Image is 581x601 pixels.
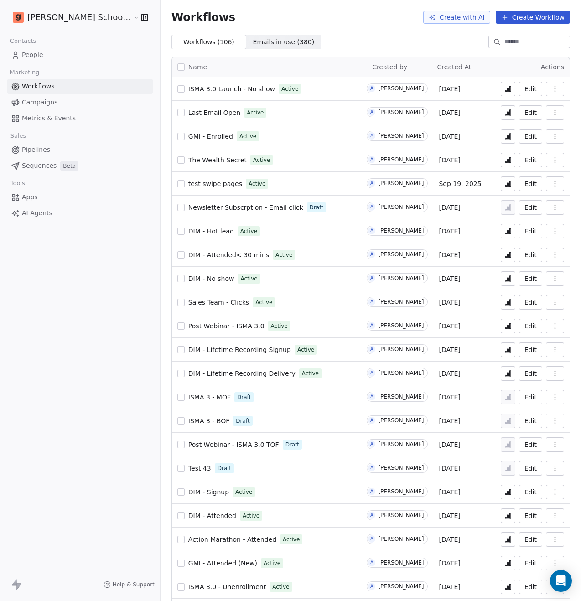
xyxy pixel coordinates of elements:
[519,508,542,523] button: Edit
[439,298,460,307] span: [DATE]
[378,251,424,258] div: [PERSON_NAME]
[188,133,233,140] span: GMI - Enrolled
[188,346,291,353] span: DIM - Lifetime Recording Signup
[378,560,424,566] div: [PERSON_NAME]
[378,536,424,542] div: [PERSON_NAME]
[378,299,424,305] div: [PERSON_NAME]
[236,417,249,425] span: Draft
[519,437,542,452] a: Edit
[188,583,266,591] span: ISMA 3.0 - Unenrollment
[370,298,373,306] div: A
[370,583,373,590] div: A
[378,133,424,139] div: [PERSON_NAME]
[22,98,57,107] span: Campaigns
[188,487,229,497] a: DIM - Signup
[519,295,542,310] button: Edit
[439,108,460,117] span: [DATE]
[439,84,460,93] span: [DATE]
[370,559,373,566] div: A
[370,227,373,234] div: A
[188,488,229,496] span: DIM - Signup
[439,416,460,425] span: [DATE]
[188,441,279,448] span: Post Webinar - ISMA 3.0 TOF
[302,369,319,378] span: Active
[519,129,542,144] button: Edit
[439,250,460,259] span: [DATE]
[519,532,542,547] button: Edit
[22,208,52,218] span: AI Agents
[378,228,424,234] div: [PERSON_NAME]
[255,298,272,306] span: Active
[285,440,299,449] span: Draft
[378,441,424,447] div: [PERSON_NAME]
[439,155,460,165] span: [DATE]
[370,85,373,92] div: A
[378,394,424,400] div: [PERSON_NAME]
[370,322,373,329] div: A
[188,512,236,519] span: DIM - Attended
[370,180,373,187] div: A
[519,82,542,96] a: Edit
[6,66,43,79] span: Marketing
[437,63,472,71] span: Created At
[519,153,542,167] a: Edit
[519,176,542,191] a: Edit
[378,180,424,187] div: [PERSON_NAME]
[188,559,257,568] a: GMI - Attended (New)
[370,132,373,140] div: A
[519,390,542,404] button: Edit
[370,156,373,163] div: A
[11,10,127,25] button: [PERSON_NAME] School of Finance LLP
[188,582,266,591] a: ISMA 3.0 - Unenrollment
[378,85,424,92] div: [PERSON_NAME]
[519,342,542,357] button: Edit
[378,109,424,115] div: [PERSON_NAME]
[378,156,424,163] div: [PERSON_NAME]
[188,179,242,188] a: test swipe pages
[519,224,542,238] button: Edit
[240,227,257,235] span: Active
[439,535,460,544] span: [DATE]
[188,394,231,401] span: ISMA 3 - MOF
[370,464,373,471] div: A
[188,536,276,543] span: Action Marathon - Attended
[370,109,373,116] div: A
[22,82,55,91] span: Workflows
[22,161,57,171] span: Sequences
[188,299,249,306] span: Sales Team - Clicks
[22,192,38,202] span: Apps
[188,203,303,212] a: Newsletter Subscrption - Email click
[378,417,424,424] div: [PERSON_NAME]
[188,109,240,116] span: Last Email Open
[22,114,76,123] span: Metrics & Events
[370,346,373,353] div: A
[188,132,233,141] a: GMI - Enrolled
[439,203,460,212] span: [DATE]
[27,11,131,23] span: [PERSON_NAME] School of Finance LLP
[188,62,207,72] span: Name
[519,271,542,286] a: Edit
[188,511,236,520] a: DIM - Attended
[188,535,276,544] a: Action Marathon - Attended
[423,11,490,24] button: Create with AI
[249,180,265,188] span: Active
[378,322,424,329] div: [PERSON_NAME]
[519,414,542,428] button: Edit
[519,485,542,499] button: Edit
[188,84,275,93] a: ISMA 3.0 Launch - No show
[253,37,315,47] span: Emails in use ( 380 )
[519,366,542,381] button: Edit
[378,583,424,590] div: [PERSON_NAME]
[188,464,211,473] a: Test 43
[370,251,373,258] div: A
[188,345,291,354] a: DIM - Lifetime Recording Signup
[171,11,235,24] span: Workflows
